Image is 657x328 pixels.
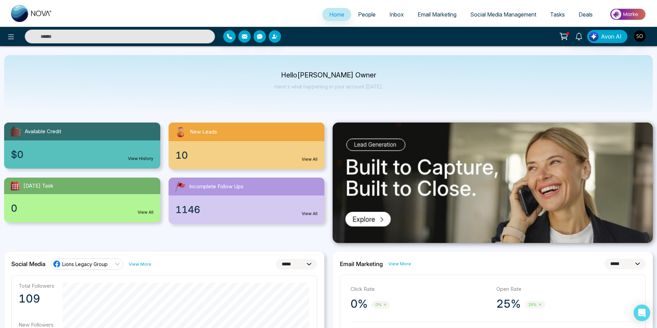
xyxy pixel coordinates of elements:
span: 1146 [175,202,200,217]
p: New Followers [19,321,54,328]
span: New Leads [190,128,217,136]
p: 25% [496,297,521,311]
p: 0% [351,297,368,311]
a: View All [138,209,153,215]
span: Avon AI [601,32,622,41]
a: New Leads10View All [164,123,329,169]
span: 10 [175,148,188,162]
p: Here's what happening in your account [DATE]. [274,84,383,89]
a: View More [129,261,151,267]
a: Home [322,8,351,21]
img: availableCredit.svg [10,125,22,138]
a: View History [128,156,153,162]
span: $0 [11,147,23,162]
div: Open Intercom Messenger [634,305,650,321]
button: Avon AI [587,30,627,43]
h2: Email Marketing [340,261,383,267]
a: Incomplete Follow Ups1146View All [164,178,329,224]
a: View All [302,156,317,162]
span: People [358,11,376,18]
span: Available Credit [25,128,61,136]
span: Incomplete Follow Ups [189,183,244,191]
img: User Avatar [634,30,646,42]
a: View More [388,261,411,267]
h2: Social Media [11,261,45,267]
img: Lead Flow [589,32,599,41]
p: Click Rate [351,285,489,293]
span: Tasks [550,11,565,18]
span: Lions Legacy Group [62,261,108,267]
p: Hello [PERSON_NAME] Owner [274,72,383,78]
img: todayTask.svg [10,180,21,191]
a: People [351,8,383,21]
span: Deals [579,11,593,18]
a: Inbox [383,8,411,21]
span: Social Media Management [470,11,536,18]
span: 0 [11,201,17,215]
img: newLeads.svg [174,125,187,138]
span: 25% [525,301,545,309]
a: Social Media Management [463,8,543,21]
span: Inbox [389,11,404,18]
span: 0% [372,301,390,309]
span: Email Marketing [418,11,456,18]
img: Market-place.gif [603,7,653,22]
img: . [333,123,653,243]
a: Email Marketing [411,8,463,21]
img: followUps.svg [174,180,186,193]
a: Tasks [543,8,572,21]
a: View All [302,211,317,217]
span: [DATE] Task [23,182,53,190]
p: Total Followers [19,283,54,289]
p: 109 [19,292,54,306]
img: Nova CRM Logo [11,5,52,22]
p: Open Rate [496,285,635,293]
a: Deals [572,8,600,21]
span: Home [329,11,344,18]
